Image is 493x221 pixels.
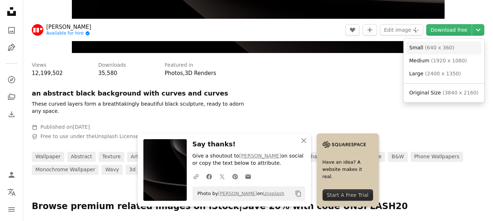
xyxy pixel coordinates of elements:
[409,71,423,76] span: Large
[409,90,441,96] span: Original Size
[442,90,478,96] span: ( 3840 x 2160 )
[409,58,429,63] span: Medium
[403,39,484,102] div: Choose download size
[425,71,461,76] span: ( 2400 x 1350 )
[425,45,454,50] span: ( 640 x 360 )
[472,24,484,36] button: Choose download size
[431,58,467,63] span: ( 1920 x 1080 )
[409,45,423,50] span: Small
